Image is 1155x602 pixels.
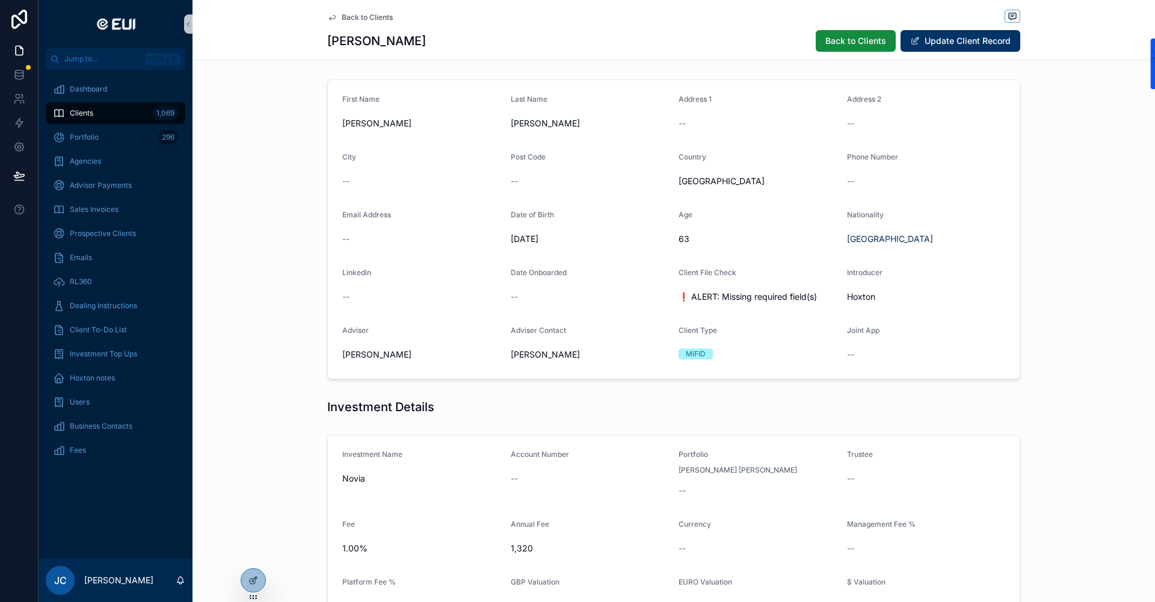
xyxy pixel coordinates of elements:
[70,157,101,166] span: Agencies
[847,520,916,529] span: Management Fee %
[679,326,717,335] span: Client Type
[679,485,686,497] span: --
[342,268,371,277] span: Linkedin
[70,421,132,431] span: Business Contacts
[70,253,92,262] span: Emails
[70,397,90,407] span: Users
[46,150,185,172] a: Agencies
[847,117,854,129] span: --
[847,175,854,187] span: --
[46,319,185,341] a: Client To-Do List
[342,520,355,529] span: Fee
[70,84,107,94] span: Dashboard
[342,233,350,245] span: --
[511,117,670,129] span: [PERSON_NAME]
[679,152,706,161] span: Country
[847,291,1006,303] span: Hoxton
[816,30,896,52] button: Back to Clients
[146,53,167,65] span: Ctrl
[70,325,127,335] span: Client To-Do List
[679,450,708,459] span: Portfolio
[46,48,185,70] button: Jump to...CtrlK
[511,291,518,303] span: --
[847,473,854,485] span: --
[342,175,350,187] span: --
[92,14,139,34] img: App logo
[70,373,115,383] span: Hoxton notes
[342,95,380,104] span: First Name
[679,210,692,219] span: Age
[342,152,356,161] span: City
[342,210,391,219] span: Email Address
[342,542,501,554] span: 1.00%
[511,210,554,219] span: Date of Birth
[342,13,393,22] span: Back to Clients
[153,106,178,120] div: 1,069
[46,415,185,437] a: Business Contacts
[679,117,686,129] span: --
[327,13,393,22] a: Back to Clients
[847,349,854,361] span: --
[847,210,884,219] span: Nationality
[511,95,547,104] span: Last Name
[342,117,501,129] span: [PERSON_NAME]
[46,367,185,389] a: Hoxton notes
[686,349,706,359] div: MiFID
[679,542,686,554] span: --
[327,33,426,49] h1: [PERSON_NAME]
[46,126,185,148] a: Portfolio296
[847,152,898,161] span: Phone Number
[679,233,837,245] span: 63
[70,445,86,455] span: Fees
[511,349,670,361] span: [PERSON_NAME]
[679,465,797,475] span: [PERSON_NAME] [PERSON_NAME]
[46,78,185,100] a: Dashboard
[679,577,732,586] span: EURO Valuation
[70,205,119,214] span: Sales Invoices
[511,450,569,459] span: Account Number
[901,30,1020,52] button: Update Client Record
[511,175,518,187] span: --
[70,132,99,142] span: Portfolio
[70,181,132,190] span: Advisor Payments
[679,95,712,104] span: Address 1
[70,229,136,238] span: Prospective Clients
[46,295,185,317] a: Dealing Instructions
[46,271,185,293] a: RL360
[511,520,549,529] span: Annual Fee
[679,291,837,303] span: ❗ ALERT: Missing required field(s)
[46,439,185,461] a: Fees
[511,326,566,335] span: Adviser Contact
[170,54,179,64] span: K
[70,301,137,311] span: Dealing Instructions
[511,473,518,485] span: --
[342,450,402,459] span: Investment Name
[511,577,559,586] span: GBP Valuation
[679,175,837,187] span: [GEOGRAPHIC_DATA]
[84,574,153,586] p: [PERSON_NAME]
[54,573,67,588] span: JC
[847,95,881,104] span: Address 2
[511,152,546,161] span: Post Code
[46,391,185,413] a: Users
[342,326,369,335] span: Adviser
[158,130,178,144] div: 296
[327,399,434,415] h1: Investment Details
[342,349,501,361] span: [PERSON_NAME]
[847,326,879,335] span: Joint App
[511,268,567,277] span: Date Onboarded
[511,542,670,554] span: 1,320
[847,233,933,245] a: [GEOGRAPHIC_DATA]
[679,520,711,529] span: Currency
[46,343,185,365] a: Investment Top Ups
[38,70,192,477] div: scrollable content
[46,199,185,220] a: Sales Invoices
[342,291,350,303] span: --
[46,102,185,124] a: Clients1,069
[46,223,185,244] a: Prospective Clients
[70,349,137,359] span: Investment Top Ups
[70,277,92,287] span: RL360
[847,268,882,277] span: Introducer
[46,175,185,196] a: Advisor Payments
